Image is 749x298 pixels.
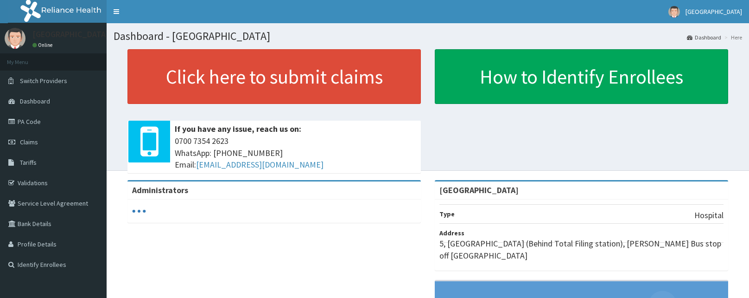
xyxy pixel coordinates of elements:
span: [GEOGRAPHIC_DATA] [686,7,742,16]
span: Switch Providers [20,77,67,85]
img: User Image [5,28,25,49]
a: [EMAIL_ADDRESS][DOMAIN_NAME] [196,159,324,170]
h1: Dashboard - [GEOGRAPHIC_DATA] [114,30,742,42]
p: Hospital [694,209,724,221]
a: Click here to submit claims [127,49,421,104]
b: Administrators [132,185,188,195]
b: Type [439,210,455,218]
strong: [GEOGRAPHIC_DATA] [439,185,519,195]
svg: audio-loading [132,204,146,218]
a: Online [32,42,55,48]
p: 5, [GEOGRAPHIC_DATA] (Behind Total Filing station), [PERSON_NAME] Bus stop off [GEOGRAPHIC_DATA] [439,238,724,261]
b: Address [439,229,464,237]
p: [GEOGRAPHIC_DATA] [32,30,109,39]
li: Here [722,33,742,41]
span: Claims [20,138,38,146]
a: Dashboard [687,33,721,41]
a: How to Identify Enrollees [435,49,728,104]
span: 0700 7354 2623 WhatsApp: [PHONE_NUMBER] Email: [175,135,416,171]
span: Tariffs [20,158,37,167]
span: Dashboard [20,97,50,105]
img: User Image [668,6,680,18]
b: If you have any issue, reach us on: [175,123,301,134]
